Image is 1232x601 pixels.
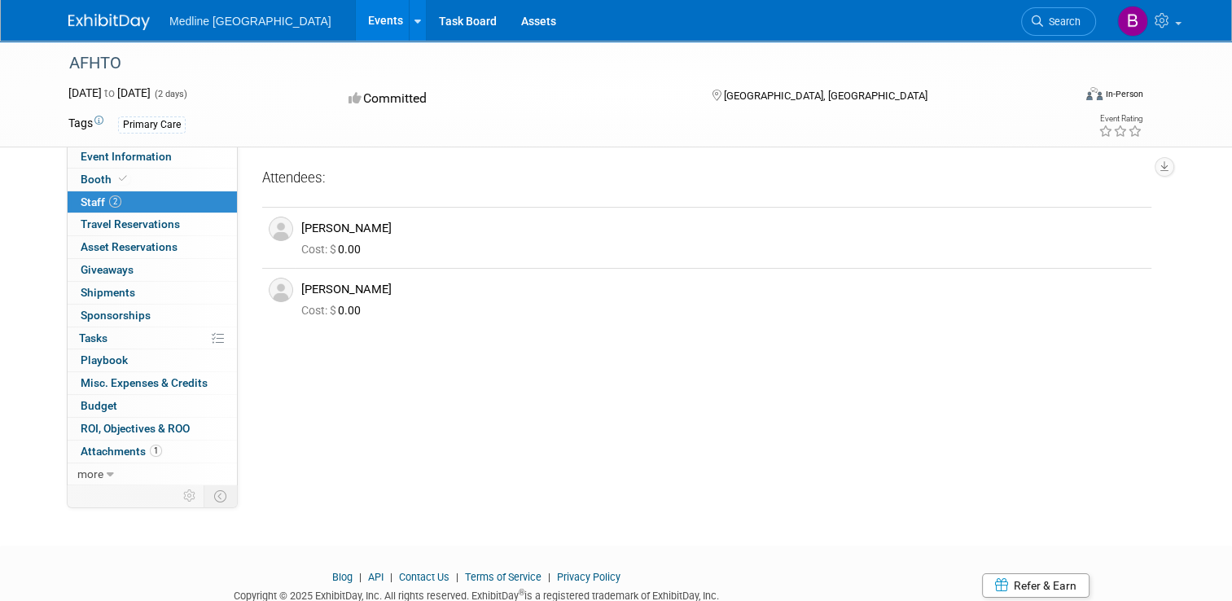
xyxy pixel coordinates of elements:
span: more [77,467,103,480]
span: Travel Reservations [81,217,180,230]
div: Event Format [984,85,1143,109]
span: Search [1043,15,1081,28]
span: [GEOGRAPHIC_DATA], [GEOGRAPHIC_DATA] [724,90,927,102]
a: more [68,463,237,485]
span: 0.00 [301,304,367,317]
a: Privacy Policy [557,571,620,583]
a: Terms of Service [465,571,541,583]
i: Booth reservation complete [119,174,127,183]
span: (2 days) [153,89,187,99]
span: | [452,571,463,583]
div: AFHTO [64,49,1052,78]
span: 0.00 [301,243,367,256]
a: Asset Reservations [68,236,237,258]
span: Playbook [81,353,128,366]
span: Shipments [81,286,135,299]
div: Event Rating [1098,115,1142,123]
span: Attachments [81,445,162,458]
td: Personalize Event Tab Strip [176,485,204,507]
td: Toggle Event Tabs [204,485,238,507]
span: Booth [81,173,130,186]
span: Giveaways [81,263,134,276]
a: Playbook [68,349,237,371]
a: Attachments1 [68,441,237,463]
a: Giveaways [68,259,237,281]
a: ROI, Objectives & ROO [68,418,237,440]
img: Format-Inperson.png [1086,87,1103,100]
span: Sponsorships [81,309,151,322]
span: [DATE] [DATE] [68,86,151,99]
span: 2 [109,195,121,208]
div: [PERSON_NAME] [301,221,1145,236]
a: Budget [68,395,237,417]
sup: ® [519,588,524,597]
div: [PERSON_NAME] [301,282,1145,297]
div: In-Person [1105,88,1143,100]
span: | [355,571,366,583]
a: Sponsorships [68,305,237,327]
span: Budget [81,399,117,412]
span: to [102,86,117,99]
a: Contact Us [399,571,449,583]
a: Misc. Expenses & Credits [68,372,237,394]
div: Attendees: [262,169,1151,190]
img: Associate-Profile-5.png [269,278,293,302]
a: Search [1021,7,1096,36]
div: Primary Care [118,116,186,134]
a: Staff2 [68,191,237,213]
a: API [368,571,384,583]
span: Asset Reservations [81,240,178,253]
a: Booth [68,169,237,191]
a: Shipments [68,282,237,304]
span: Event Information [81,150,172,163]
a: Event Information [68,146,237,168]
span: ROI, Objectives & ROO [81,422,190,435]
a: Travel Reservations [68,213,237,235]
span: Tasks [79,331,107,344]
span: | [544,571,555,583]
span: Medline [GEOGRAPHIC_DATA] [169,15,331,28]
span: Cost: $ [301,304,338,317]
img: Associate-Profile-5.png [269,217,293,241]
img: ExhibitDay [68,14,150,30]
span: 1 [150,445,162,457]
span: Misc. Expenses & Credits [81,376,208,389]
a: Refer & Earn [982,573,1090,598]
div: Committed [344,85,686,113]
span: Staff [81,195,121,208]
td: Tags [68,115,103,134]
img: Brian Lieffers [1117,6,1148,37]
span: | [386,571,397,583]
a: Blog [332,571,353,583]
a: Tasks [68,327,237,349]
span: Cost: $ [301,243,338,256]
